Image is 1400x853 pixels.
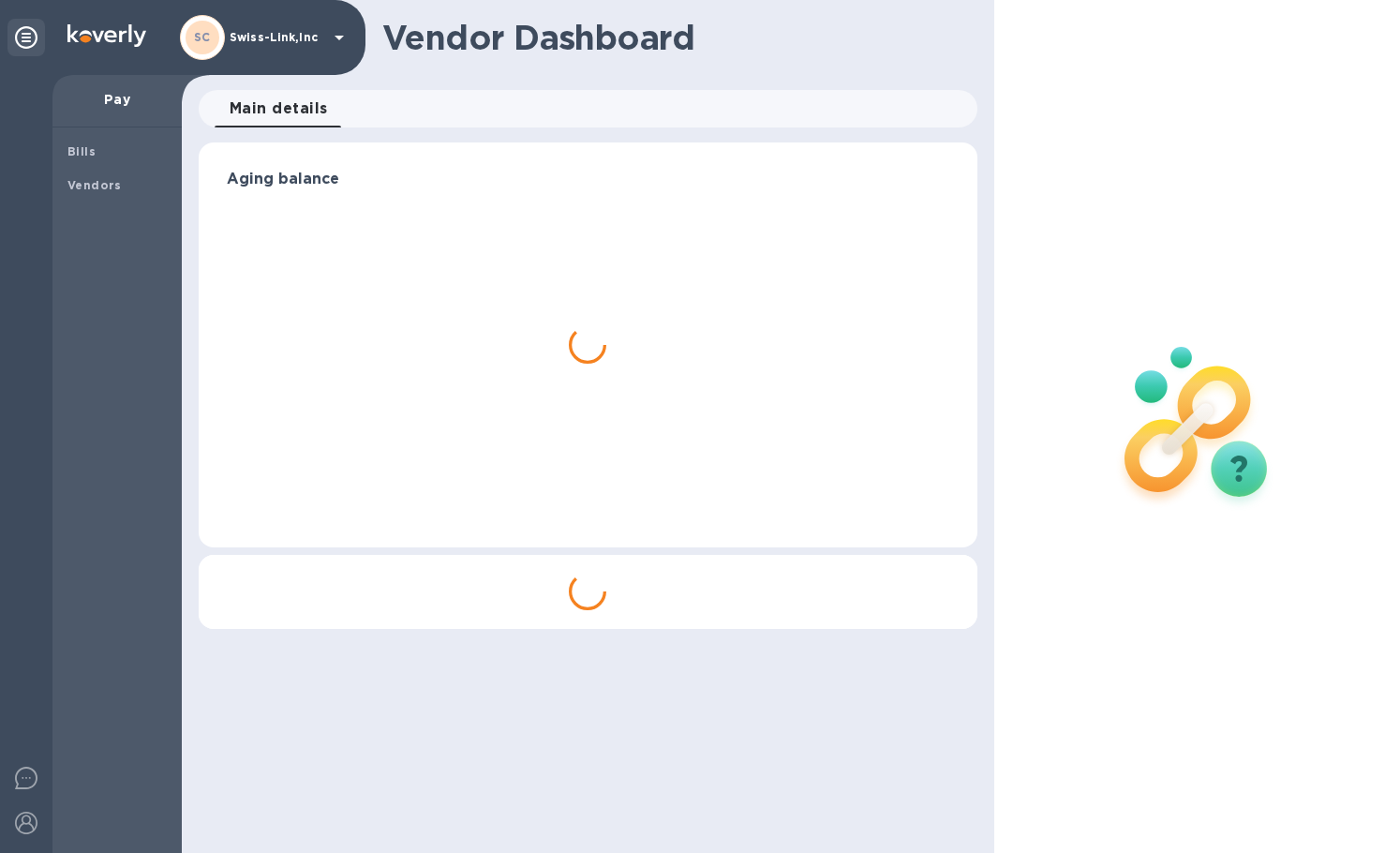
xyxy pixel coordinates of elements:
b: Vendors [67,178,122,192]
b: SC [194,30,211,44]
span: Main details [230,96,328,122]
div: Unpin categories [7,19,45,56]
p: Swiss-Link,Inc [230,31,323,44]
h3: Aging balance [227,171,949,188]
b: Bills [67,144,96,158]
img: Logo [67,24,146,47]
p: Pay [67,90,167,109]
h1: Vendor Dashboard [382,18,964,57]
